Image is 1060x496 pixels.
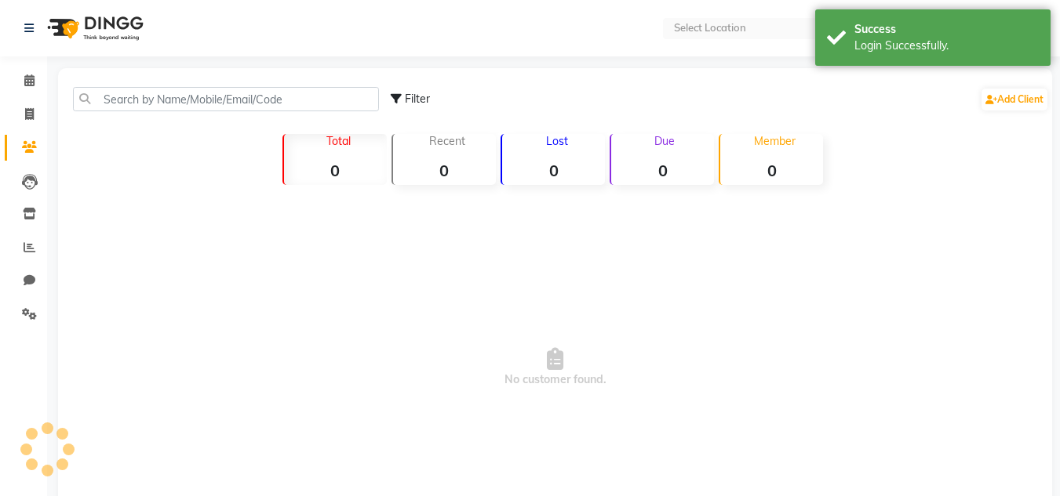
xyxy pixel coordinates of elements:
strong: 0 [611,161,714,180]
input: Search by Name/Mobile/Email/Code [73,87,379,111]
p: Total [290,134,387,148]
img: logo [40,6,148,50]
a: Add Client [982,89,1047,110]
div: Login Successfully. [854,38,1039,54]
p: Member [727,134,823,148]
strong: 0 [502,161,605,180]
span: Filter [405,92,430,106]
p: Recent [399,134,496,148]
strong: 0 [284,161,387,180]
p: Due [614,134,714,148]
p: Lost [508,134,605,148]
div: Select Location [674,20,746,36]
strong: 0 [393,161,496,180]
strong: 0 [720,161,823,180]
div: Success [854,21,1039,38]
